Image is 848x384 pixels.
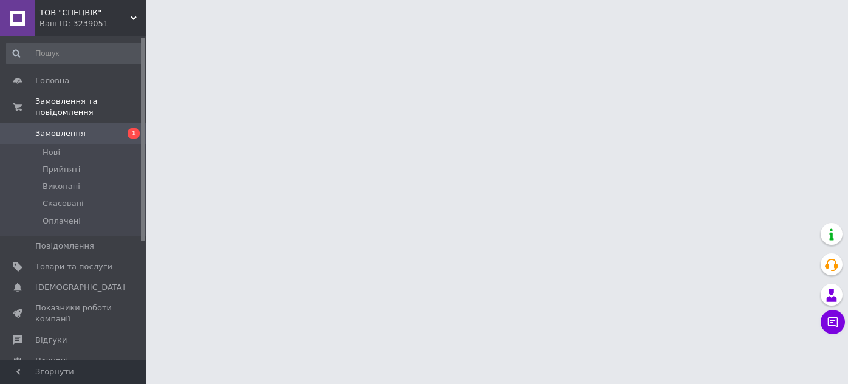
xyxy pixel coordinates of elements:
[128,128,140,139] span: 1
[43,147,60,158] span: Нові
[35,335,67,346] span: Відгуки
[35,241,94,252] span: Повідомлення
[35,96,146,118] span: Замовлення та повідомлення
[43,198,84,209] span: Скасовані
[43,164,80,175] span: Прийняті
[35,128,86,139] span: Замовлення
[35,261,112,272] span: Товари та послуги
[39,7,131,18] span: ТОВ "СПЕЦВІК"
[6,43,143,64] input: Пошук
[35,282,125,293] span: [DEMOGRAPHIC_DATA]
[35,303,112,324] span: Показники роботи компанії
[821,310,845,334] button: Чат з покупцем
[39,18,146,29] div: Ваш ID: 3239051
[35,355,68,366] span: Покупці
[43,216,81,227] span: Оплачені
[43,181,80,192] span: Виконані
[35,75,69,86] span: Головна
